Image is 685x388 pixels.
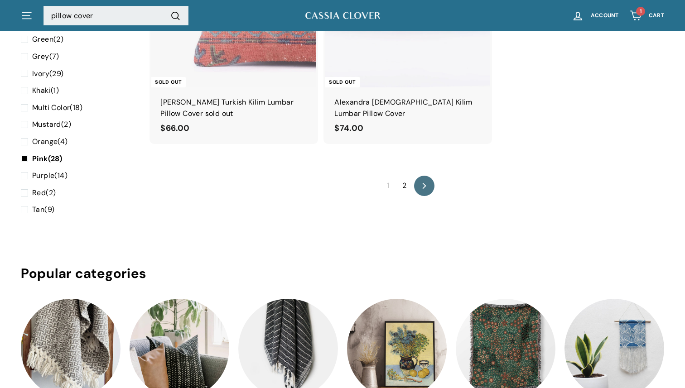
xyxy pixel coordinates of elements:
[32,222,53,231] span: Taupe
[32,188,46,197] span: Red
[160,123,189,134] span: $66.00
[32,171,54,181] span: Purple
[32,137,58,146] span: Orange
[591,13,619,19] span: Account
[32,153,62,165] span: (28)
[32,187,56,199] span: (2)
[32,205,44,215] span: Tan
[397,178,412,193] a: 2
[32,35,53,44] span: Green
[32,34,63,46] span: (2)
[649,13,664,19] span: Cart
[32,120,61,129] span: Mustard
[32,86,51,96] span: Khaki
[640,8,642,15] span: 1
[43,6,188,26] input: Search
[334,123,363,134] span: $74.00
[624,2,670,29] a: Cart
[32,136,68,148] span: (4)
[334,96,481,120] div: Alexandra [DEMOGRAPHIC_DATA] Kilim Lumbar Pillow Cover
[32,102,82,114] span: (18)
[160,96,307,120] div: [PERSON_NAME] Turkish Kilim Lumbar Pillow Cover sold out
[325,77,359,87] div: Sold Out
[32,51,59,62] span: (7)
[32,119,71,131] span: (2)
[381,178,395,193] span: 1
[566,2,624,29] a: Account
[32,170,68,182] span: (14)
[32,221,63,233] span: (2)
[32,69,49,78] span: Ivory
[32,52,49,61] span: Grey
[151,77,185,87] div: Sold Out
[32,154,48,163] span: Pink
[32,103,70,112] span: Multi Color
[32,85,59,97] span: (1)
[21,266,664,281] h2: Popular categories
[32,68,64,80] span: (29)
[32,204,54,216] span: (9)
